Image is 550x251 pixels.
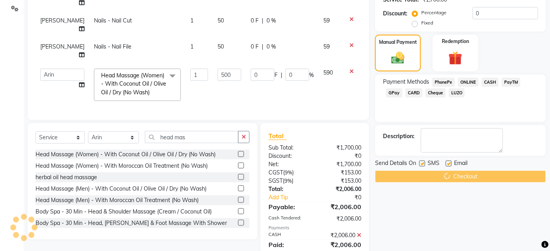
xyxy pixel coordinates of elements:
[251,17,259,25] span: 0 F
[323,17,330,24] span: 59
[263,231,315,240] div: CASH
[387,51,409,66] img: _cash.svg
[458,78,479,87] span: ONLINE
[251,43,259,51] span: 0 F
[145,131,238,143] input: Search or Scan
[432,78,455,87] span: PhonePe
[315,152,368,160] div: ₹0
[405,88,422,97] span: CARD
[383,9,407,18] div: Discount:
[383,132,415,140] div: Description:
[262,17,263,25] span: |
[263,144,315,152] div: Sub Total:
[315,177,368,185] div: ₹153.00
[421,9,447,16] label: Percentage
[36,162,208,170] div: Head Massage (Women) - With Moroccan Oil Treatment (No Wash)
[442,38,469,45] label: Redemption
[263,202,315,212] div: Payable:
[449,88,465,97] span: LUZO
[263,185,315,193] div: Total:
[263,152,315,160] div: Discount:
[315,185,368,193] div: ₹2,006.00
[482,78,499,87] span: CASH
[323,43,330,50] span: 59
[268,177,283,184] span: SGST
[36,150,216,159] div: Head Massage (Women) - With Coconut Oil / Olive Oil / Dry (No Wash)
[428,159,439,169] span: SMS
[309,71,314,79] span: %
[315,202,368,212] div: ₹2,006.00
[268,132,287,140] span: Total
[383,78,429,86] span: Payment Methods
[444,50,467,67] img: _gift.svg
[94,43,131,50] span: Nails - Nail File
[36,196,199,204] div: Head Massage (Men) - With Moroccan Oil Treatment (No Wash)
[263,193,324,202] a: Add Tip
[267,43,276,51] span: 0 %
[268,169,283,176] span: CGST
[263,177,315,185] div: ( )
[218,17,224,24] span: 50
[268,225,361,231] div: Payments
[386,88,402,97] span: GPay
[379,39,417,46] label: Manual Payment
[263,215,315,223] div: Cash Tendered:
[101,72,166,96] span: Head Massage (Women) - With Coconut Oil / Olive Oil / Dry (No Wash)
[263,169,315,177] div: ( )
[315,240,368,249] div: ₹2,006.00
[40,17,84,24] span: [PERSON_NAME]
[454,159,467,169] span: Email
[263,240,315,249] div: Paid:
[375,159,416,169] span: Send Details On
[315,231,368,240] div: ₹2,006.00
[502,78,521,87] span: PayTM
[36,219,227,227] div: Body Spa - 30 Min - Head, [PERSON_NAME] & Foot Massage With Shower
[315,215,368,223] div: ₹2,006.00
[315,169,368,177] div: ₹153.00
[263,160,315,169] div: Net:
[218,43,224,50] span: 50
[426,88,446,97] span: Cheque
[315,160,368,169] div: ₹1,700.00
[36,173,97,182] div: herbal oil head massage
[190,43,193,50] span: 1
[324,193,368,202] div: ₹0
[267,17,276,25] span: 0 %
[36,208,212,216] div: Body Spa - 30 Min - Head & Shoulder Massage (Cream / Coconut Oil)
[150,89,153,96] a: x
[315,144,368,152] div: ₹1,700.00
[285,169,292,176] span: 9%
[284,178,292,184] span: 9%
[281,71,282,79] span: |
[36,185,206,193] div: Head Massage (Men) - With Coconut Oil / Olive Oil / Dry (No Wash)
[274,71,278,79] span: F
[421,19,433,26] label: Fixed
[323,69,333,76] span: 590
[40,43,84,50] span: [PERSON_NAME]
[262,43,263,51] span: |
[94,17,132,24] span: Nails - Nail Cut
[190,17,193,24] span: 1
